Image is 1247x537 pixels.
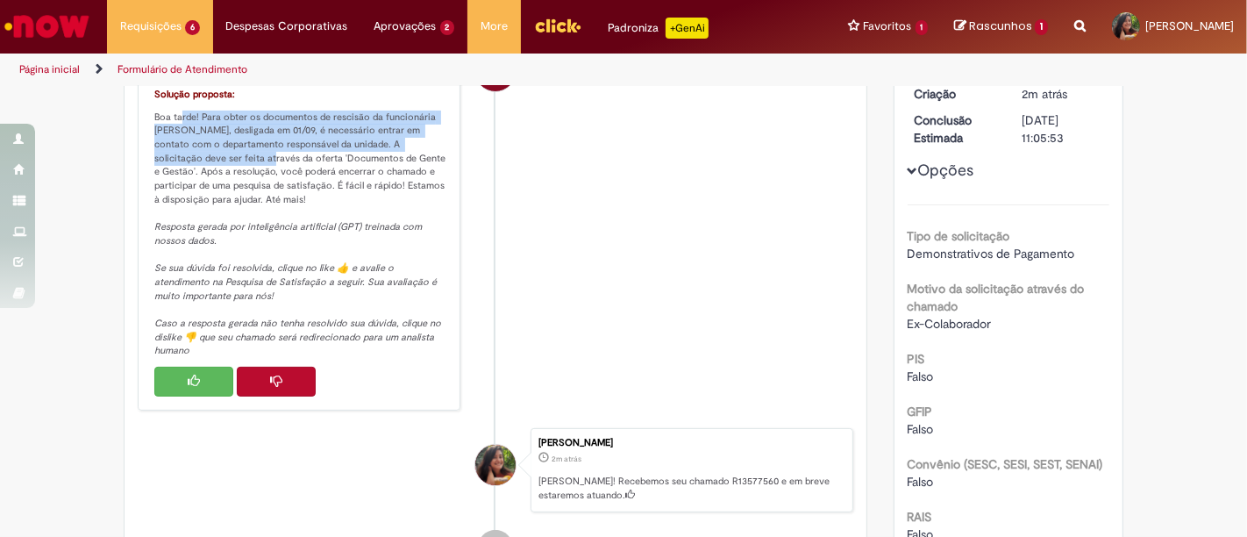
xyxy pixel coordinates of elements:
a: Rascunhos [954,18,1048,35]
span: 6 [185,20,200,35]
p: [PERSON_NAME]! Recebemos seu chamado R13577560 e em breve estaremos atuando. [538,475,844,502]
li: Juliana Maria Andrade De Carvalho [138,428,853,512]
span: Aprovações [374,18,437,35]
span: [PERSON_NAME] [1145,18,1234,33]
a: Página inicial [19,62,80,76]
p: Boa tarde! Para obter os documentos de rescisão da funcionária [PERSON_NAME], desligada em 01/09,... [154,88,446,358]
b: Convênio (SESC, SESI, SEST, SENAI) [908,456,1103,472]
span: 2m atrás [1022,86,1067,102]
span: 1 [1035,19,1048,35]
b: Motivo da solicitação através do chamado [908,281,1085,314]
p: +GenAi [666,18,709,39]
div: [DATE] 11:05:53 [1022,111,1103,147]
b: GFIP [908,404,933,419]
time: 29/09/2025 15:05:50 [1022,86,1067,102]
span: Falso [908,474,934,490]
b: Tipo de solicitação [908,228,1010,244]
div: Juliana Maria Andrade De Carvalho [475,445,516,485]
b: PIS [908,351,925,367]
div: [PERSON_NAME] [538,438,844,448]
span: Falso [908,421,934,437]
img: ServiceNow [2,9,92,44]
span: Ex-Colaborador [908,316,992,332]
img: click_logo_yellow_360x200.png [534,12,581,39]
a: Formulário de Atendimento [118,62,247,76]
span: Rascunhos [969,18,1032,34]
div: 29/09/2025 15:05:50 [1022,85,1103,103]
span: Falso [908,369,934,384]
dt: Conclusão Estimada [901,111,1009,147]
span: More [481,18,508,35]
ul: Trilhas de página [13,54,818,86]
b: RAIS [908,509,932,525]
span: Favoritos [864,18,912,35]
time: 29/09/2025 15:05:50 [552,454,581,464]
span: 1 [916,20,929,35]
font: Solução proposta: [154,88,235,101]
em: Resposta gerada por inteligência artificial (GPT) treinada com nossos dados. Se sua dúvida foi re... [154,220,444,357]
span: Demonstrativos de Pagamento [908,246,1075,261]
span: Despesas Corporativas [226,18,348,35]
span: 2 [440,20,455,35]
span: 2m atrás [552,454,581,464]
div: Padroniza [608,18,709,39]
span: Requisições [120,18,182,35]
dt: Criação [901,85,1009,103]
